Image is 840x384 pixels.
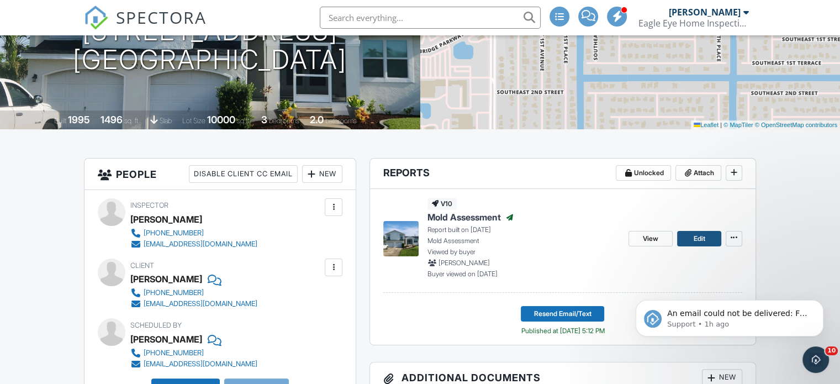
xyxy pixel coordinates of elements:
[261,114,267,125] div: 3
[720,122,722,128] span: |
[54,117,66,125] span: Built
[84,15,207,38] a: SPECTORA
[669,7,741,18] div: [PERSON_NAME]
[116,6,207,29] span: SPECTORA
[130,271,202,287] div: [PERSON_NAME]
[325,117,357,125] span: bathrooms
[101,114,123,125] div: 1496
[160,117,172,125] span: slab
[237,117,251,125] span: sq.ft.
[144,299,257,308] div: [EMAIL_ADDRESS][DOMAIN_NAME]
[73,17,347,75] h1: [STREET_ADDRESS] [GEOGRAPHIC_DATA]
[130,261,154,270] span: Client
[130,287,257,298] a: [PHONE_NUMBER]
[302,165,342,183] div: New
[144,229,204,238] div: [PHONE_NUMBER]
[694,122,719,128] a: Leaflet
[310,114,324,125] div: 2.0
[320,7,541,29] input: Search everything...
[182,117,205,125] span: Lot Size
[130,228,257,239] a: [PHONE_NUMBER]
[207,114,235,125] div: 10000
[144,360,257,369] div: [EMAIL_ADDRESS][DOMAIN_NAME]
[84,159,356,190] h3: People
[130,359,257,370] a: [EMAIL_ADDRESS][DOMAIN_NAME]
[802,346,829,373] iframe: Intercom live chat
[130,201,168,209] span: Inspector
[269,117,299,125] span: bedrooms
[723,122,753,128] a: © MapTiler
[144,240,257,249] div: [EMAIL_ADDRESS][DOMAIN_NAME]
[130,239,257,250] a: [EMAIL_ADDRESS][DOMAIN_NAME]
[130,348,257,359] a: [PHONE_NUMBER]
[130,331,202,348] div: [PERSON_NAME]
[619,277,840,354] iframe: Intercom notifications message
[144,349,204,357] div: [PHONE_NUMBER]
[825,346,838,355] span: 10
[130,321,182,329] span: Scheduled By
[130,211,202,228] div: [PERSON_NAME]
[755,122,837,128] a: © OpenStreetMap contributors
[638,18,749,29] div: Eagle Eye Home Inspection
[130,298,257,309] a: [EMAIL_ADDRESS][DOMAIN_NAME]
[68,114,90,125] div: 1995
[189,165,298,183] div: Disable Client CC Email
[84,6,108,30] img: The Best Home Inspection Software - Spectora
[144,288,204,297] div: [PHONE_NUMBER]
[124,117,140,125] span: sq. ft.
